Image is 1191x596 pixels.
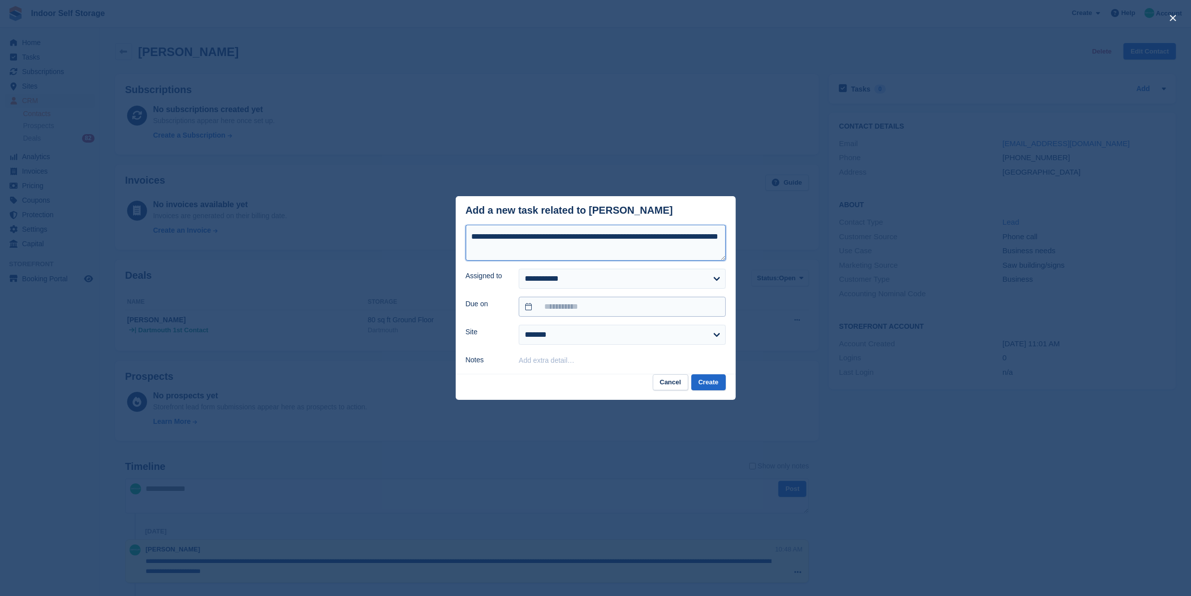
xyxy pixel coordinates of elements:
[691,374,725,391] button: Create
[466,355,507,365] label: Notes
[653,374,688,391] button: Cancel
[466,205,673,216] div: Add a new task related to [PERSON_NAME]
[1165,10,1181,26] button: close
[519,356,574,364] button: Add extra detail…
[466,271,507,281] label: Assigned to
[466,327,507,337] label: Site
[466,299,507,309] label: Due on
